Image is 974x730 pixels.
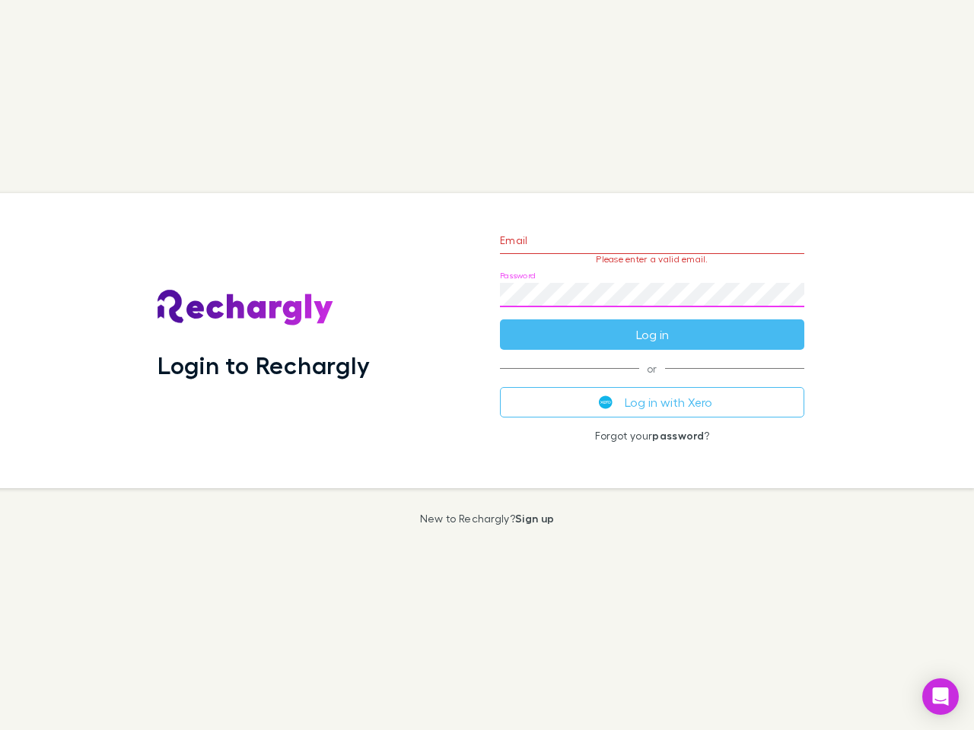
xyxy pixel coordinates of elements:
[500,254,804,265] p: Please enter a valid email.
[158,290,334,326] img: Rechargly's Logo
[500,368,804,369] span: or
[500,270,536,281] label: Password
[652,429,704,442] a: password
[158,351,370,379] h1: Login to Rechargly
[500,319,804,350] button: Log in
[500,387,804,417] button: Log in with Xero
[420,513,555,525] p: New to Rechargly?
[500,430,804,442] p: Forgot your ?
[922,678,959,715] div: Open Intercom Messenger
[599,395,613,409] img: Xero's logo
[515,512,554,525] a: Sign up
